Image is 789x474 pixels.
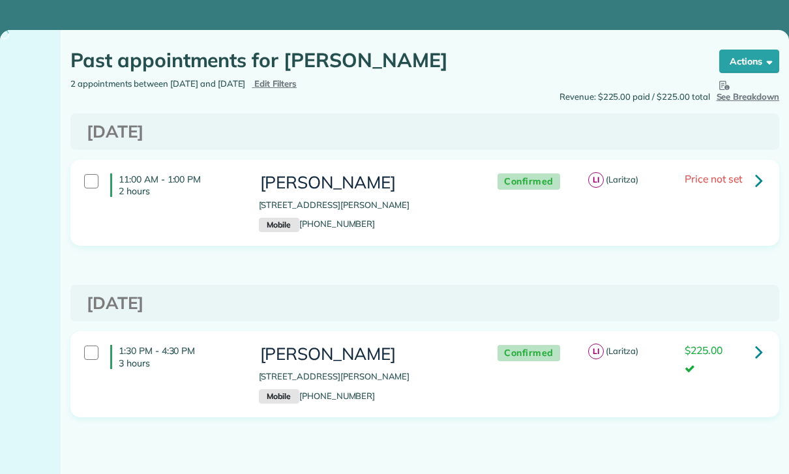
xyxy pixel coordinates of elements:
h1: Past appointments for [PERSON_NAME] [70,50,694,71]
span: Confirmed [498,345,560,361]
h4: 1:30 PM - 4:30 PM [110,345,239,368]
small: Mobile [259,218,299,232]
span: See Breakdown [717,78,780,102]
p: [STREET_ADDRESS][PERSON_NAME] [259,370,472,383]
span: Edit Filters [254,78,297,89]
span: LI [588,344,604,359]
span: (Laritza) [606,174,639,185]
p: 2 hours [119,185,239,197]
h3: [PERSON_NAME] [259,345,472,364]
div: 2 appointments between [DATE] and [DATE] [61,78,425,91]
p: 3 hours [119,357,239,369]
h3: [DATE] [87,123,763,141]
h4: 11:00 AM - 1:00 PM [110,173,239,197]
a: Edit Filters [252,78,297,89]
span: Price not set [685,172,742,185]
button: See Breakdown [717,78,780,104]
a: Mobile[PHONE_NUMBER] [259,391,376,401]
span: (Laritza) [606,346,639,356]
span: $225.00 [685,344,722,357]
span: LI [588,172,604,188]
span: Confirmed [498,173,560,190]
span: Revenue: $225.00 paid / $225.00 total [559,91,710,104]
p: [STREET_ADDRESS][PERSON_NAME] [259,199,472,212]
h3: [DATE] [87,294,763,313]
a: Mobile[PHONE_NUMBER] [259,218,376,229]
small: Mobile [259,389,299,404]
h3: [PERSON_NAME] [259,173,472,192]
button: Actions [719,50,779,73]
